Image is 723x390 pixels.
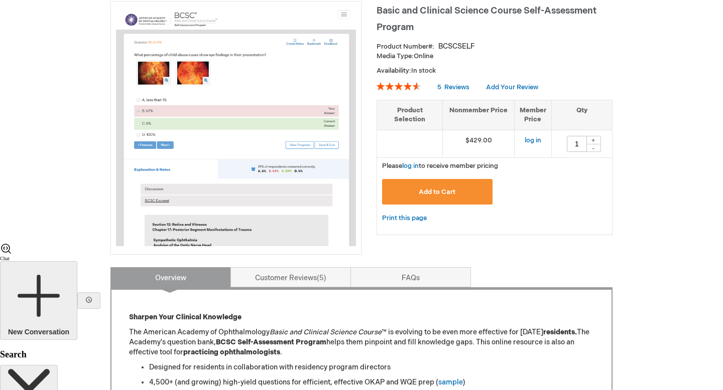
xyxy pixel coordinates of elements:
[486,83,538,91] a: Add Your Review
[438,42,475,52] div: BCSCSELF
[437,83,441,91] span: 5
[438,378,463,386] a: sample
[149,362,594,372] li: Designed for residents in collaboration with residency program directors
[350,267,471,287] a: FAQs
[402,162,419,170] a: log in
[377,43,434,51] strong: Product Number
[230,267,351,287] a: Customer Reviews5
[411,67,436,75] span: In stock
[377,100,443,130] th: Product Selection
[377,82,421,90] div: 92%
[382,179,493,205] button: Add to Cart
[437,83,471,91] a: 5 Reviews
[129,313,242,321] strong: Sharpen Your Clinical Knowledge
[216,338,326,346] strong: BCSC Self-Assessment Program
[183,348,280,356] strong: practicing ophthalmologists
[543,328,577,336] strong: residents.
[382,162,498,170] span: Please to receive member pricing
[129,327,594,357] p: The American Academy of Ophthalmology ™ is evolving to be even more effective for [DATE] The Acad...
[110,267,231,287] a: Overview
[317,274,326,282] span: 5
[586,136,601,144] div: +
[419,188,455,196] span: Add to Cart
[149,377,594,387] li: 4,500+ (and growing) high-yield questions for efficient, effective OKAP and WQE prep ( )
[551,100,612,130] th: Qty
[116,7,356,246] img: Basic and Clinical Science Course Self-Assessment Program
[270,328,382,336] em: Basic and Clinical Science Course
[586,144,601,152] div: -
[525,136,541,144] a: log in
[377,52,414,60] strong: Media Type:
[514,100,551,130] th: Member Price
[382,212,427,225] a: Print this page
[444,83,469,91] span: Reviews
[377,66,613,76] p: Availability:
[377,6,596,33] span: Basic and Clinical Science Course Self-Assessment Program
[377,52,613,61] p: Online
[443,100,515,130] th: Nonmember Price
[567,136,587,152] input: Qty
[443,130,515,157] td: $429.00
